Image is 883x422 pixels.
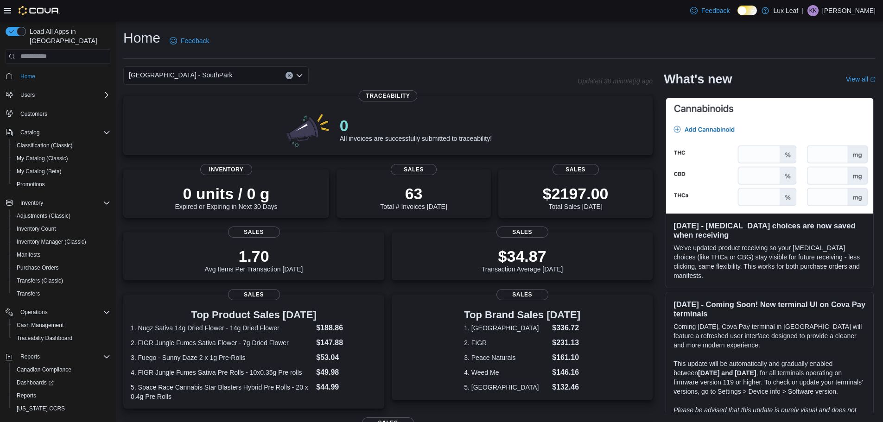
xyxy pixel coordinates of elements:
[9,363,114,376] button: Canadian Compliance
[17,351,110,362] span: Reports
[13,153,72,164] a: My Catalog (Classic)
[496,289,548,300] span: Sales
[17,277,63,284] span: Transfers (Classic)
[552,322,580,334] dd: $336.72
[13,223,110,234] span: Inventory Count
[17,127,43,138] button: Catalog
[807,5,819,16] div: Kacee Kennedy
[286,72,293,79] button: Clear input
[129,69,233,81] span: [GEOGRAPHIC_DATA] - SouthPark
[13,364,110,375] span: Canadian Compliance
[9,332,114,345] button: Traceabilty Dashboard
[13,249,110,260] span: Manifests
[17,264,59,271] span: Purchase Orders
[316,382,377,393] dd: $44.99
[673,243,866,280] p: We've updated product receiving so your [MEDICAL_DATA] choices (like THCa or CBG) stay visible fo...
[2,126,114,139] button: Catalog
[13,288,44,299] a: Transfers
[774,5,799,16] p: Lux Leaf
[26,27,110,45] span: Load All Apps in [GEOGRAPHIC_DATA]
[17,108,51,120] a: Customers
[13,140,110,151] span: Classification (Classic)
[2,196,114,209] button: Inventory
[17,334,72,342] span: Traceabilty Dashboard
[9,139,114,152] button: Classification (Classic)
[181,36,209,45] span: Feedback
[17,307,51,318] button: Operations
[17,197,47,208] button: Inventory
[13,333,110,344] span: Traceabilty Dashboard
[9,165,114,178] button: My Catalog (Beta)
[17,321,64,329] span: Cash Management
[13,210,74,221] a: Adjustments (Classic)
[673,322,866,350] p: Coming [DATE], Cova Pay terminal in [GEOGRAPHIC_DATA] will feature a refreshed user interface des...
[340,116,492,135] p: 0
[123,29,160,47] h1: Home
[13,320,67,331] a: Cash Management
[20,73,35,80] span: Home
[698,369,756,377] strong: [DATE] and [DATE]
[19,6,60,15] img: Cova
[316,352,377,363] dd: $53.04
[543,184,609,203] p: $2197.00
[17,351,44,362] button: Reports
[13,210,110,221] span: Adjustments (Classic)
[131,309,377,321] h3: Top Product Sales [DATE]
[464,383,548,392] dt: 5. [GEOGRAPHIC_DATA]
[9,235,114,248] button: Inventory Manager (Classic)
[17,168,62,175] span: My Catalog (Beta)
[17,392,36,399] span: Reports
[359,90,418,101] span: Traceability
[316,322,377,334] dd: $188.86
[20,129,39,136] span: Catalog
[175,184,278,203] p: 0 units / 0 g
[17,212,70,220] span: Adjustments (Classic)
[205,247,303,273] div: Avg Items Per Transaction [DATE]
[17,70,110,82] span: Home
[13,236,90,247] a: Inventory Manager (Classic)
[17,379,54,386] span: Dashboards
[17,108,110,120] span: Customers
[13,236,110,247] span: Inventory Manager (Classic)
[166,31,213,50] a: Feedback
[9,152,114,165] button: My Catalog (Classic)
[131,338,312,347] dt: 2. FIGR Jungle Fumes Sativa Flower - 7g Dried Flower
[13,377,110,388] span: Dashboards
[391,164,437,175] span: Sales
[205,247,303,265] p: 1.70
[20,199,43,207] span: Inventory
[552,337,580,348] dd: $231.13
[131,323,312,333] dt: 1. Nugz Sativa 14g Dried Flower - 14g Dried Flower
[20,309,48,316] span: Operations
[17,290,40,297] span: Transfers
[17,89,110,101] span: Users
[340,116,492,142] div: All invoices are successfully submitted to traceability!
[9,319,114,332] button: Cash Management
[2,350,114,363] button: Reports
[13,275,67,286] a: Transfers (Classic)
[17,127,110,138] span: Catalog
[20,91,35,99] span: Users
[673,221,866,239] h3: [DATE] - [MEDICAL_DATA] choices are now saved when receiving
[802,5,804,16] p: |
[228,227,280,238] span: Sales
[482,247,563,273] div: Transaction Average [DATE]
[20,353,40,360] span: Reports
[9,287,114,300] button: Transfers
[17,366,71,373] span: Canadian Compliance
[20,110,47,118] span: Customers
[131,383,312,401] dt: 5. Space Race Cannabis Star Blasters Hybrid Pre Rolls - 20 x 0.4g Pre Rolls
[464,353,548,362] dt: 3. Peace Naturals
[17,197,110,208] span: Inventory
[13,140,76,151] a: Classification (Classic)
[13,262,110,273] span: Purchase Orders
[17,71,39,82] a: Home
[496,227,548,238] span: Sales
[578,77,653,85] p: Updated 38 minute(s) ago
[13,364,75,375] a: Canadian Compliance
[296,72,303,79] button: Open list of options
[200,164,252,175] span: Inventory
[380,184,447,210] div: Total # Invoices [DATE]
[17,251,40,258] span: Manifests
[464,338,548,347] dt: 2. FIGR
